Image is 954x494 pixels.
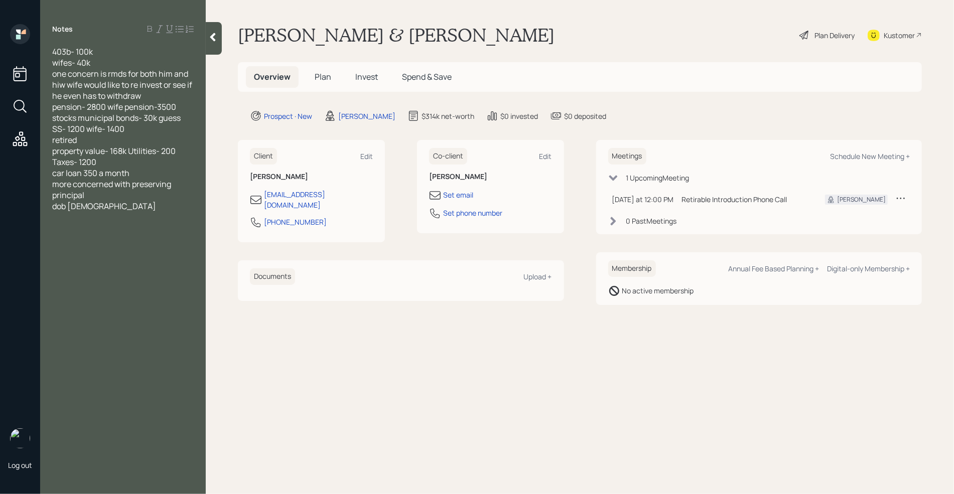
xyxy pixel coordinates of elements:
[402,71,452,82] span: Spend & Save
[429,173,552,181] h6: [PERSON_NAME]
[52,24,73,34] label: Notes
[338,111,395,121] div: [PERSON_NAME]
[622,285,694,296] div: No active membership
[250,173,373,181] h6: [PERSON_NAME]
[360,151,373,161] div: Edit
[264,189,373,210] div: [EMAIL_ADDRESS][DOMAIN_NAME]
[728,264,819,273] div: Annual Fee Based Planning +
[52,57,194,212] span: wifes- 40k one concern is rmds for both him and hiw wife would like to re invest or see if he eve...
[238,24,555,46] h1: [PERSON_NAME] & [PERSON_NAME]
[682,194,809,205] div: Retirable Introduction Phone Call
[355,71,378,82] span: Invest
[264,217,327,227] div: [PHONE_NUMBER]
[10,428,30,448] img: retirable_logo.png
[612,194,674,205] div: [DATE] at 12:00 PM
[524,272,552,281] div: Upload +
[884,30,915,41] div: Kustomer
[564,111,606,121] div: $0 deposited
[626,216,677,226] div: 0 Past Meeting s
[539,151,552,161] div: Edit
[814,30,855,41] div: Plan Delivery
[830,151,910,161] div: Schedule New Meeting +
[315,71,331,82] span: Plan
[250,148,277,164] h6: Client
[837,195,886,204] div: [PERSON_NAME]
[443,190,473,200] div: Set email
[8,460,32,470] div: Log out
[254,71,291,82] span: Overview
[250,268,295,285] h6: Documents
[264,111,312,121] div: Prospect · New
[429,148,467,164] h6: Co-client
[626,173,690,183] div: 1 Upcoming Meeting
[422,111,474,121] div: $314k net-worth
[52,46,93,57] span: 403b- 100k
[443,208,502,218] div: Set phone number
[827,264,910,273] div: Digital-only Membership +
[500,111,538,121] div: $0 invested
[608,260,656,277] h6: Membership
[608,148,646,164] h6: Meetings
